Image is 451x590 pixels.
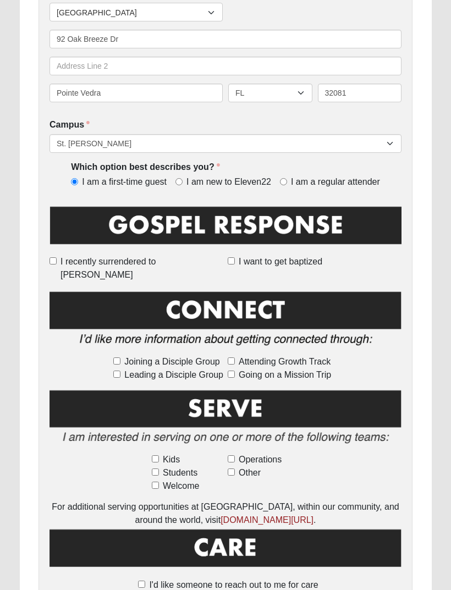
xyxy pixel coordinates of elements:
span: I am a first-time guest [82,177,167,189]
span: Kids [163,454,180,467]
span: Attending Growth Track [239,356,331,369]
div: For additional serving opportunities at [GEOGRAPHIC_DATA], within our community, and around the w... [50,501,402,527]
input: Kids [152,456,159,463]
span: Welcome [163,480,199,493]
img: GospelResponseBLK.png [50,205,402,254]
span: I am a regular attender [291,177,380,189]
input: Operations [228,456,235,463]
input: I am a first-time guest [71,179,78,186]
span: I want to get baptized [239,256,322,269]
input: Address Line 1 [50,30,402,49]
span: Leading a Disciple Group [124,369,223,382]
input: Students [152,469,159,476]
input: Leading a Disciple Group [113,371,120,378]
label: Which option best describes you? [71,162,219,174]
img: Care.png [50,527,402,577]
input: Address Line 2 [50,57,402,76]
input: I'd like someone to reach out to me for care [138,581,145,588]
input: Going on a Mission Trip [228,371,235,378]
span: Going on a Mission Trip [239,369,331,382]
input: I recently surrendered to [PERSON_NAME] [50,258,57,265]
span: I recently surrendered to [PERSON_NAME] [61,256,223,282]
span: I am new to Eleven22 [186,177,271,189]
input: I am new to Eleven22 [175,179,183,186]
input: Zip [318,84,402,103]
span: Other [239,467,261,480]
input: Welcome [152,482,159,489]
span: Joining a Disciple Group [124,356,219,369]
span: Students [163,467,197,480]
span: I'd like someone to reach out to me for care [149,581,318,590]
span: Operations [239,454,282,467]
span: [GEOGRAPHIC_DATA] [57,4,208,23]
input: Attending Growth Track [228,358,235,365]
label: Campus [50,119,90,132]
img: Serve2.png [50,389,402,452]
input: Other [228,469,235,476]
input: City [50,84,223,103]
input: I am a regular attender [280,179,287,186]
input: Joining a Disciple Group [113,358,120,365]
a: [DOMAIN_NAME][URL] [221,516,313,525]
input: I want to get baptized [228,258,235,265]
img: Connect.png [50,290,402,354]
